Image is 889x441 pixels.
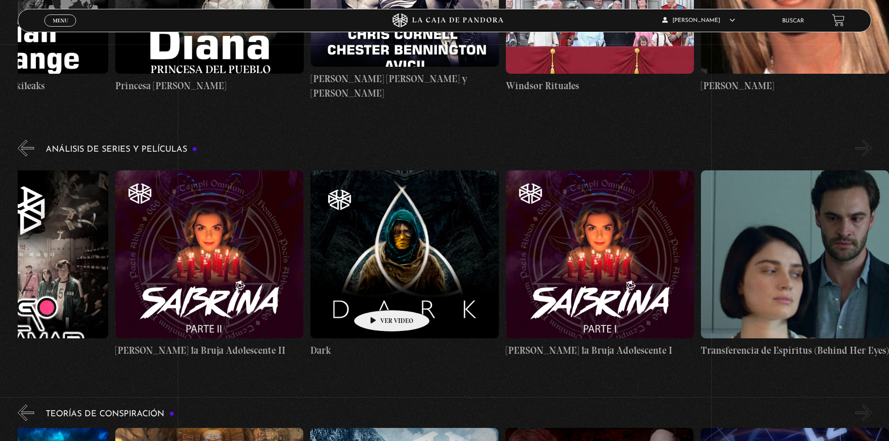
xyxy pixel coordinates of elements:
h4: Princesa [PERSON_NAME] [115,78,303,93]
h4: [PERSON_NAME] la Bruja Adolescente I [506,343,694,358]
h3: Teorías de Conspiración [46,410,175,419]
span: Cerrar [49,26,71,32]
a: [PERSON_NAME] la Bruja Adolescente I [506,163,694,365]
a: Buscar [782,18,804,24]
button: Next [855,405,872,421]
a: [PERSON_NAME] la Bruja Adolescente II [115,163,303,365]
button: Next [855,140,872,156]
button: Previous [18,405,34,421]
a: View your shopping cart [832,14,845,27]
button: Previous [18,140,34,156]
h4: Transferencia de Espíritus (Behind Her Eyes) [701,343,889,358]
h4: [PERSON_NAME] la Bruja Adolescente II [115,343,303,358]
h4: [PERSON_NAME] [PERSON_NAME] y [PERSON_NAME] [311,71,499,101]
a: Dark [310,163,498,365]
h4: Dark [310,343,498,358]
span: [PERSON_NAME] [662,18,735,23]
h4: Windsor Rituales [506,78,694,93]
h3: Análisis de series y películas [46,145,197,154]
span: Menu [53,18,68,23]
a: Transferencia de Espíritus (Behind Her Eyes) [701,163,889,365]
h4: [PERSON_NAME] [701,78,889,93]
